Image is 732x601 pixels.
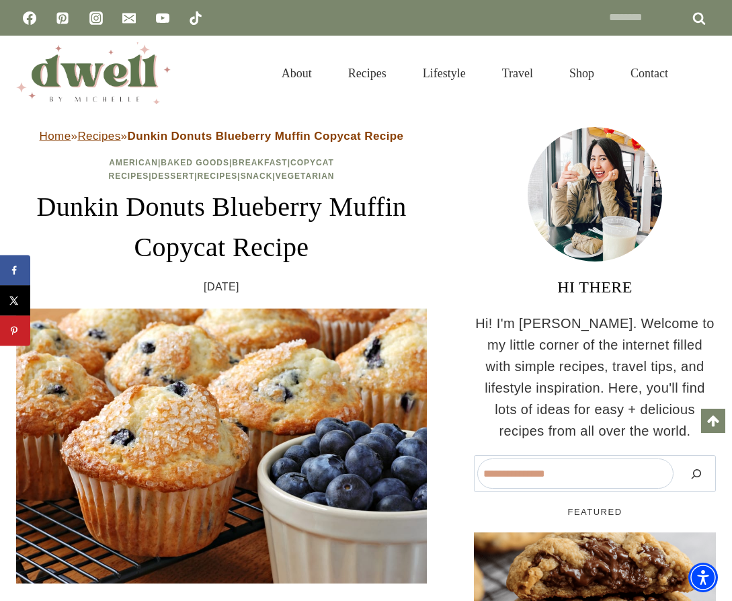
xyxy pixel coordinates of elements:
a: American [109,158,158,167]
span: » » [40,130,404,143]
a: Dessert [152,171,195,181]
a: Recipes [330,52,405,95]
a: Travel [484,52,551,95]
a: Pinterest [49,5,76,32]
a: YouTube [149,5,176,32]
button: Search [680,458,713,489]
a: Contact [612,52,686,95]
a: Lifestyle [405,52,484,95]
h1: Dunkin Donuts Blueberry Muffin Copycat Recipe [16,187,427,268]
strong: Dunkin Donuts Blueberry Muffin Copycat Recipe [127,130,403,143]
time: [DATE] [204,278,239,296]
img: dunkin donuts blueberry muffins recipe [16,309,427,584]
a: Email [116,5,143,32]
a: Copycat Recipes [109,158,334,180]
div: Accessibility Menu [688,563,718,592]
a: Scroll to top [701,409,725,433]
a: About [263,52,330,95]
a: Home [40,130,71,143]
button: View Search Form [693,62,716,85]
a: Baked Goods [161,158,229,167]
a: Shop [551,52,612,95]
a: Instagram [83,5,110,32]
a: Snack [241,171,273,181]
p: Hi! I'm [PERSON_NAME]. Welcome to my little corner of the internet filled with simple recipes, tr... [474,313,716,442]
nav: Primary Navigation [263,52,686,95]
h5: FEATURED [474,506,716,519]
a: Vegetarian [276,171,335,181]
h3: HI THERE [474,275,716,299]
a: Breakfast [232,158,287,167]
a: Recipes [77,130,120,143]
a: Recipes [198,171,238,181]
span: | | | | | | | [109,158,335,180]
a: TikTok [182,5,209,32]
a: Facebook [16,5,43,32]
img: DWELL by michelle [16,42,171,104]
